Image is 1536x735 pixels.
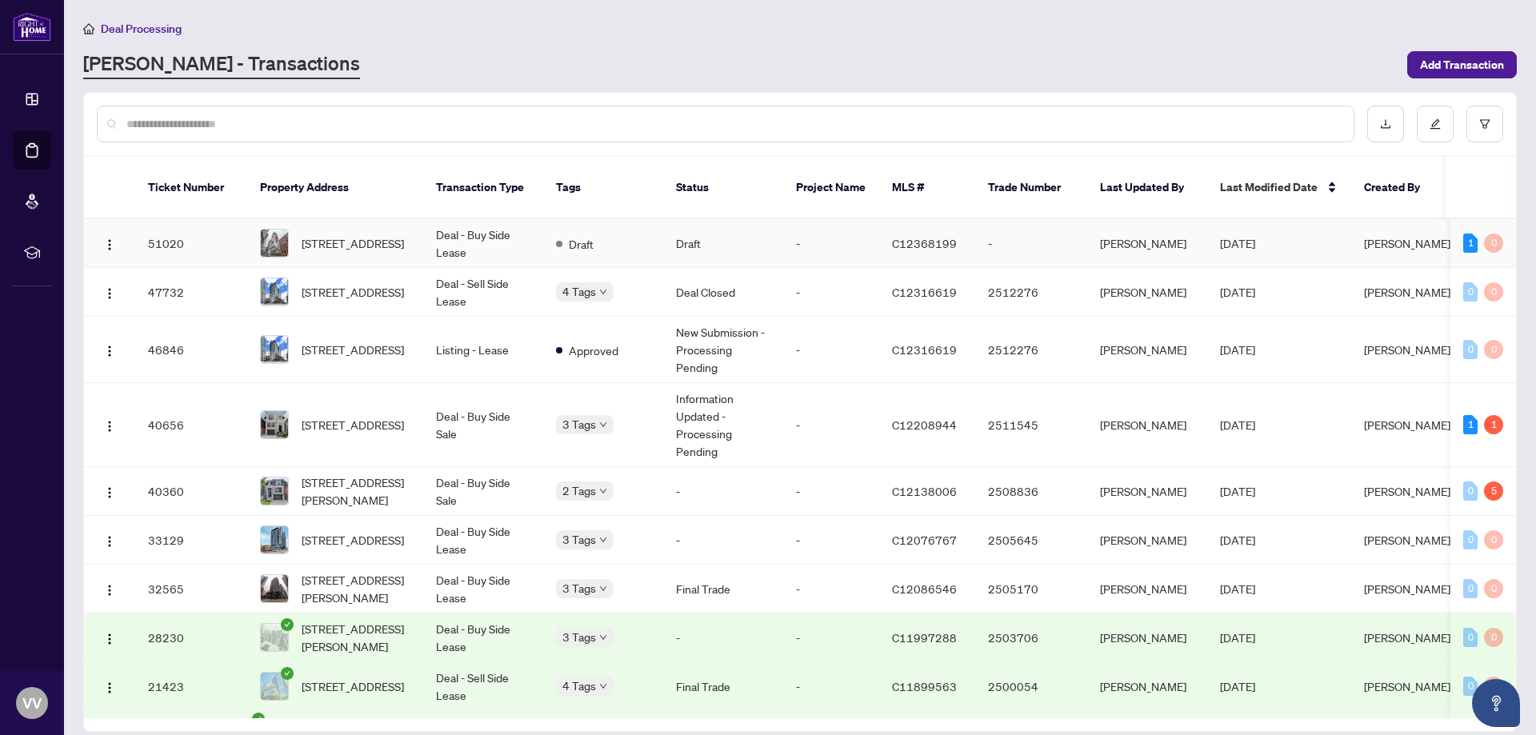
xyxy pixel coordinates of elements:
span: C12076767 [892,533,957,547]
span: down [599,421,607,429]
a: [PERSON_NAME] - Transactions [83,50,360,79]
td: [PERSON_NAME] [1087,317,1207,383]
span: [PERSON_NAME] [1364,484,1450,498]
div: 0 [1463,628,1478,647]
td: [PERSON_NAME] [1087,613,1207,662]
span: [STREET_ADDRESS][PERSON_NAME] [302,473,410,509]
img: Logo [103,345,116,358]
td: Deal - Sell Side Lease [423,662,543,711]
span: down [599,288,607,296]
td: - [783,219,879,268]
div: 1 [1463,234,1478,253]
td: - [663,613,783,662]
td: Deal - Buy Side Lease [423,219,543,268]
span: C11997288 [892,630,957,645]
span: [DATE] [1220,581,1255,596]
span: 4 Tags [562,677,596,695]
td: - [783,565,879,613]
span: [STREET_ADDRESS] [302,531,404,549]
td: 32565 [135,565,247,613]
span: [PERSON_NAME] [1364,285,1450,299]
span: down [599,633,607,641]
button: edit [1417,106,1454,142]
td: Draft [663,219,783,268]
span: VV [22,692,42,714]
span: 3 Tags [562,530,596,549]
span: [STREET_ADDRESS] [302,234,404,252]
td: Deal - Buy Side Lease [423,565,543,613]
td: - [783,383,879,467]
img: Logo [103,584,116,597]
td: 33129 [135,516,247,565]
span: Draft [569,235,594,253]
td: 2508836 [975,467,1087,516]
span: C11899563 [892,679,957,693]
div: 1 [1484,415,1503,434]
button: Logo [97,625,122,650]
td: [PERSON_NAME] [1087,516,1207,565]
img: thumbnail-img [261,278,288,306]
td: 2505170 [975,565,1087,613]
td: [PERSON_NAME] [1087,662,1207,711]
span: Deal Processing [101,22,182,36]
span: [STREET_ADDRESS] [302,341,404,358]
img: Logo [103,486,116,499]
div: 0 [1484,234,1503,253]
td: Deal - Sell Side Lease [423,268,543,317]
span: down [599,682,607,690]
span: [PERSON_NAME] [1364,342,1450,357]
div: 0 [1484,628,1503,647]
span: [PERSON_NAME] [1364,679,1450,693]
span: [STREET_ADDRESS] [302,677,404,695]
span: Last Modified Date [1220,178,1318,196]
button: Logo [97,230,122,256]
div: 0 [1463,530,1478,549]
span: [STREET_ADDRESS][PERSON_NAME] [302,571,410,606]
td: 2512276 [975,317,1087,383]
span: [PERSON_NAME] [1364,417,1450,432]
th: Last Updated By [1087,157,1207,219]
td: - [783,467,879,516]
img: thumbnail-img [261,336,288,363]
div: 0 [1463,677,1478,696]
td: 2500054 [975,662,1087,711]
td: [PERSON_NAME] [1087,219,1207,268]
div: 5 [1484,481,1503,501]
img: Logo [103,681,116,694]
span: C12316619 [892,285,957,299]
img: Logo [103,535,116,548]
span: 3 Tags [562,415,596,433]
span: C12208944 [892,417,957,432]
span: [DATE] [1220,285,1255,299]
td: - [783,317,879,383]
span: 2 Tags [562,481,596,500]
td: New Submission - Processing Pending [663,317,783,383]
div: 0 [1463,282,1478,302]
span: download [1380,118,1391,130]
td: Deal Closed [663,268,783,317]
span: Add Transaction [1420,52,1504,78]
td: - [783,662,879,711]
td: Deal - Buy Side Sale [423,467,543,516]
td: - [783,516,879,565]
td: 2503706 [975,613,1087,662]
img: Logo [103,287,116,300]
td: - [783,613,879,662]
td: - [663,467,783,516]
span: [DATE] [1220,484,1255,498]
div: 0 [1484,282,1503,302]
div: 1 [1463,415,1478,434]
img: thumbnail-img [261,624,288,651]
button: Open asap [1472,679,1520,727]
img: Logo [103,420,116,433]
td: Listing - Lease [423,317,543,383]
span: edit [1430,118,1441,130]
span: [DATE] [1220,236,1255,250]
td: 2511545 [975,383,1087,467]
span: [STREET_ADDRESS] [302,283,404,301]
span: 3 Tags [562,628,596,646]
td: 51020 [135,219,247,268]
button: Logo [97,478,122,504]
span: Approved [569,342,618,359]
div: 0 [1463,340,1478,359]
